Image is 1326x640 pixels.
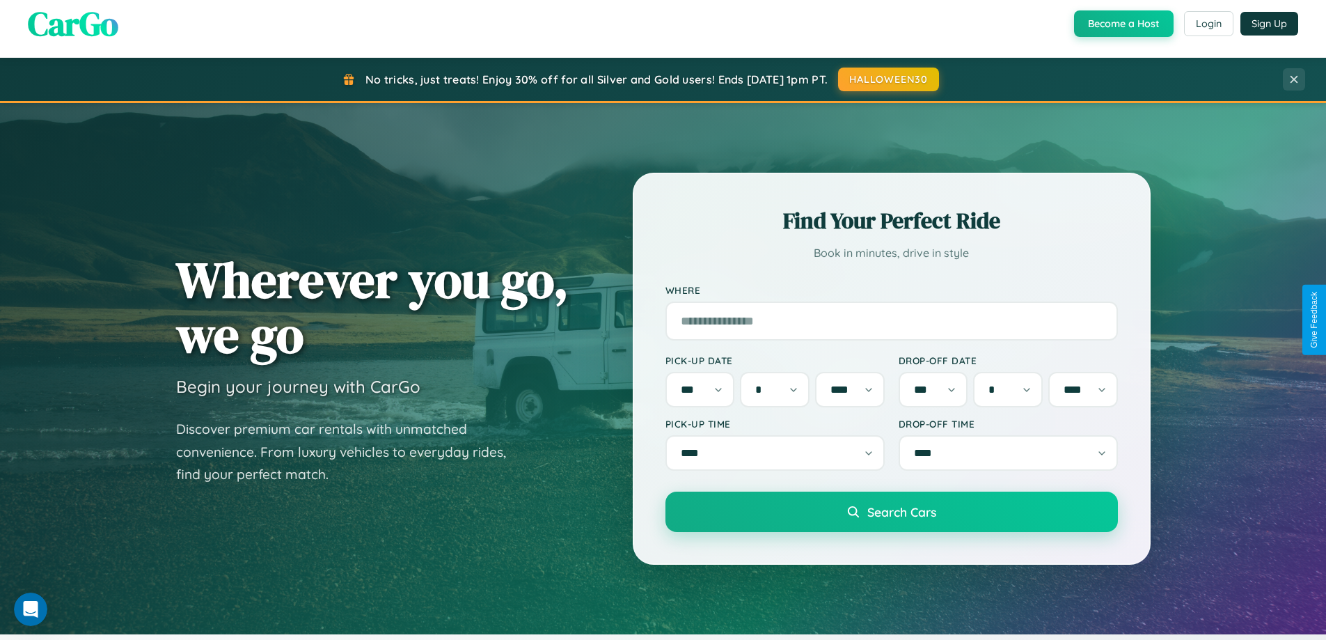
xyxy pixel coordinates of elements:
p: Discover premium car rentals with unmatched convenience. From luxury vehicles to everyday rides, ... [176,418,524,486]
button: HALLOWEEN30 [838,68,939,91]
button: Login [1184,11,1233,36]
h3: Begin your journey with CarGo [176,376,420,397]
span: No tricks, just treats! Enjoy 30% off for all Silver and Gold users! Ends [DATE] 1pm PT. [365,72,828,86]
label: Pick-up Date [665,354,885,366]
label: Pick-up Time [665,418,885,430]
button: Sign Up [1240,12,1298,36]
label: Where [665,284,1118,296]
p: Book in minutes, drive in style [665,243,1118,263]
button: Become a Host [1074,10,1174,37]
label: Drop-off Time [899,418,1118,430]
span: CarGo [28,1,118,47]
label: Drop-off Date [899,354,1118,366]
iframe: Intercom live chat [14,593,47,626]
button: Search Cars [665,492,1118,532]
h2: Find Your Perfect Ride [665,205,1118,236]
h1: Wherever you go, we go [176,252,569,362]
span: Search Cars [867,504,936,520]
div: Give Feedback [1309,292,1319,348]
